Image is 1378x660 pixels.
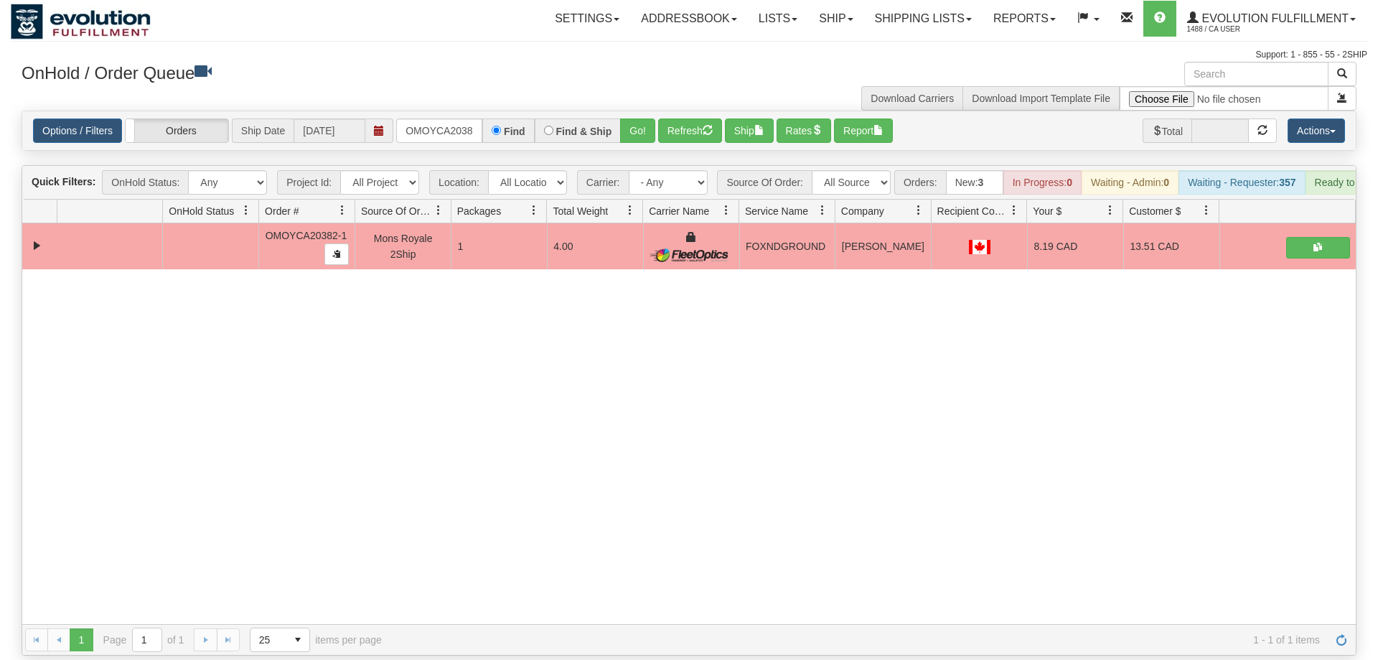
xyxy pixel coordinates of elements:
span: Customer $ [1129,204,1181,218]
span: OnHold Status [169,204,234,218]
span: OnHold Status: [102,170,188,195]
span: Ship Date [232,118,294,143]
span: Page sizes drop down [250,628,310,652]
a: Options / Filters [33,118,122,143]
a: Refresh [1330,628,1353,651]
span: Page 1 [70,628,93,651]
div: Waiting - Admin: [1082,170,1178,195]
span: Source Of Order: [717,170,812,195]
label: Quick Filters: [32,175,95,189]
span: Evolution Fulfillment [1199,12,1349,24]
h3: OnHold / Order Queue [22,62,678,83]
label: Find & Ship [556,126,612,136]
span: Total [1143,118,1192,143]
a: Company filter column settings [906,198,931,223]
span: Carrier: [577,170,629,195]
span: Recipient Country [937,204,1009,218]
iframe: chat widget [1345,256,1377,403]
span: 25 [259,633,278,647]
div: Support: 1 - 855 - 55 - 2SHIP [11,49,1367,61]
strong: 0 [1067,177,1072,188]
a: Total Weight filter column settings [618,198,642,223]
div: grid toolbar [22,166,1356,200]
a: Addressbook [630,1,748,37]
span: items per page [250,628,382,652]
strong: 3 [978,177,984,188]
a: Collapse [28,237,46,255]
a: Shipping lists [864,1,983,37]
span: Packages [457,204,501,218]
div: New: [946,170,1003,195]
input: Import [1120,86,1328,111]
span: 4.00 [553,241,573,252]
div: Waiting - Requester: [1178,170,1305,195]
img: FleetOptics Inc. [650,248,733,262]
span: Order # [265,204,299,218]
input: Page 1 [133,628,161,651]
span: 1 - 1 of 1 items [402,634,1320,646]
span: Your $ [1033,204,1061,218]
span: 1 [457,241,463,252]
a: Order # filter column settings [330,198,355,223]
span: 1488 / CA User [1187,22,1295,37]
img: CA [969,240,990,254]
button: Rates [777,118,832,143]
td: [PERSON_NAME] [835,223,931,269]
button: Go! [620,118,655,143]
button: Search [1328,62,1356,86]
span: Source Of Order [361,204,433,218]
div: Mons Royale 2Ship [362,231,445,263]
span: Project Id: [277,170,340,195]
input: Order # [396,118,482,143]
button: Ship [725,118,774,143]
label: Find [504,126,525,136]
img: logo1488.jpg [11,4,151,39]
button: Refresh [658,118,722,143]
span: Page of 1 [103,628,184,652]
td: 8.19 CAD [1027,223,1123,269]
a: Ship [808,1,863,37]
span: select [286,628,309,651]
a: Reports [983,1,1067,37]
a: Carrier Name filter column settings [714,198,739,223]
a: Source Of Order filter column settings [426,198,451,223]
a: Settings [544,1,630,37]
a: Packages filter column settings [522,198,546,223]
a: Service Name filter column settings [810,198,835,223]
strong: 357 [1279,177,1295,188]
div: In Progress: [1003,170,1082,195]
td: 13.51 CAD [1123,223,1219,269]
a: Evolution Fulfillment 1488 / CA User [1176,1,1367,37]
a: Download Import Template File [972,93,1110,104]
a: Your $ filter column settings [1098,198,1122,223]
span: Total Weight [553,204,608,218]
a: Recipient Country filter column settings [1002,198,1026,223]
input: Search [1184,62,1328,86]
span: Location: [429,170,488,195]
span: Carrier Name [649,204,709,218]
a: Download Carriers [871,93,954,104]
button: Report [834,118,893,143]
span: Service Name [745,204,808,218]
label: Orders [126,119,228,142]
span: OMOYCA20382-1 [266,230,347,241]
strong: 0 [1163,177,1169,188]
button: Copy to clipboard [324,243,349,265]
a: Customer $ filter column settings [1194,198,1219,223]
button: Actions [1288,118,1345,143]
a: Lists [748,1,808,37]
a: OnHold Status filter column settings [234,198,258,223]
td: FOXNDGROUND [739,223,835,269]
span: Company [841,204,884,218]
button: Shipping Documents [1286,237,1350,259]
span: Orders: [894,170,946,195]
